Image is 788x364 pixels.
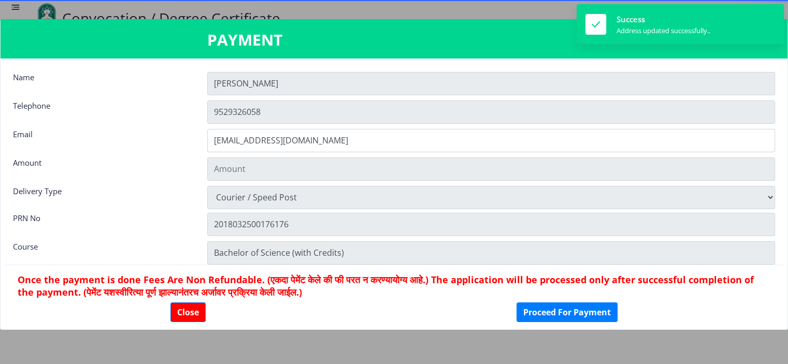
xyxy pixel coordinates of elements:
h6: Once the payment is done Fees Are Non Refundable. (एकदा पेमेंट केले की फी परत न करण्यायोग्य आहे.)... [18,273,770,298]
div: Email [5,129,199,150]
button: Close [170,302,206,322]
div: PRN No [5,213,199,234]
input: Amount [207,157,775,181]
div: Amount [5,157,199,178]
div: Delivery Type [5,186,199,207]
input: Telephone [207,100,775,124]
div: Course [5,241,199,262]
input: Email [207,129,775,152]
input: Zipcode [207,241,775,265]
input: Name [207,72,775,95]
div: Telephone [5,100,199,121]
span: Success [617,14,645,24]
div: Name [5,72,199,93]
h3: PAYMENT [207,30,581,50]
button: Proceed For Payment [517,302,618,322]
div: Address updated successfully.. [617,26,710,35]
input: Zipcode [207,213,775,236]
